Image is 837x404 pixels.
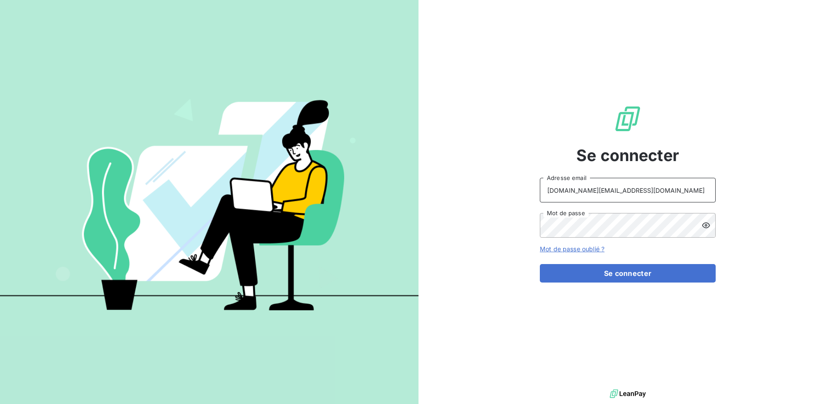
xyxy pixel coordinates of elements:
[576,143,679,167] span: Se connecter
[610,387,646,400] img: logo
[540,264,716,283] button: Se connecter
[614,105,642,133] img: Logo LeanPay
[540,245,604,253] a: Mot de passe oublié ?
[540,178,716,202] input: placeholder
